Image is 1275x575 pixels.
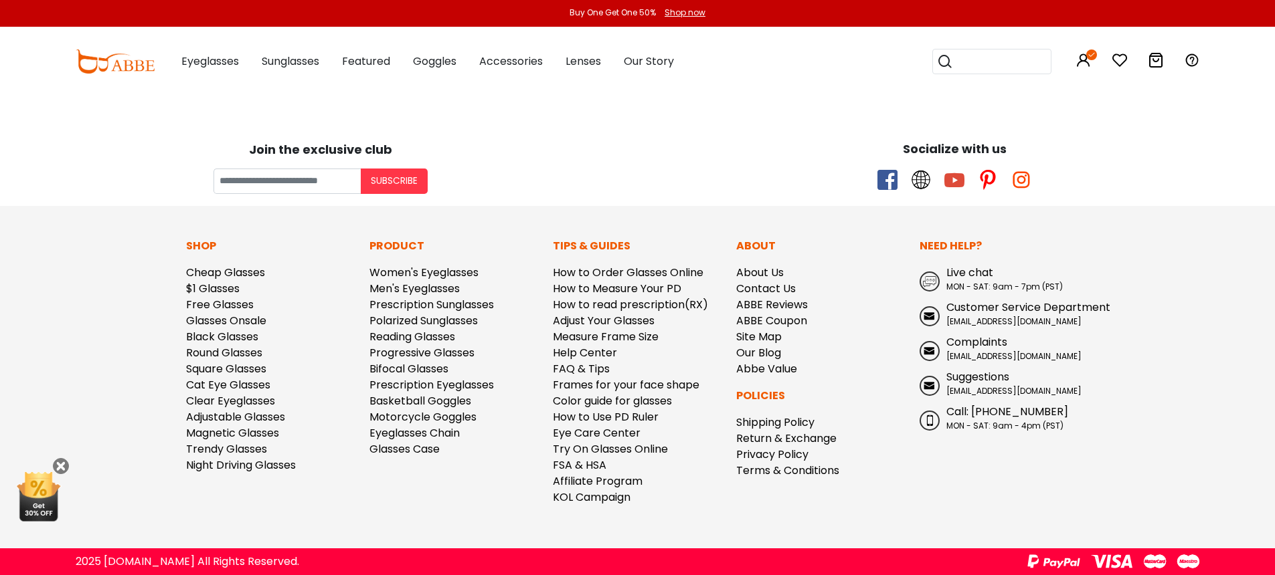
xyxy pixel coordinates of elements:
img: abbeglasses.com [76,49,155,74]
a: Adjustable Glasses [186,409,285,425]
a: Round Glasses [186,345,262,360]
a: Trendy Glasses [186,441,267,457]
a: Bifocal Glasses [369,361,448,376]
a: Night Driving Glasses [186,457,296,473]
a: Black Glasses [186,329,258,344]
span: Lenses [566,53,601,69]
span: instagram [1011,170,1031,190]
a: Magnetic Glasses [186,425,279,441]
span: Eyeglasses [181,53,239,69]
a: Call: [PHONE_NUMBER] MON - SAT: 9am - 4pm (PST) [920,404,1090,432]
div: Buy One Get One 50% [570,7,656,19]
a: Color guide for glasses [553,393,672,409]
a: Men's Eyeglasses [369,281,460,296]
a: Clear Eyeglasses [186,393,275,409]
a: Square Glasses [186,361,266,376]
span: Complaints [946,334,1007,350]
a: $1 Glasses [186,281,240,296]
a: Women's Eyeglasses [369,265,479,280]
a: Complaints [EMAIL_ADDRESS][DOMAIN_NAME] [920,334,1090,362]
a: Glasses Onsale [186,313,266,328]
a: Terms & Conditions [736,463,839,478]
a: Reading Glasses [369,329,455,344]
a: About Us [736,265,784,280]
span: Suggestions [946,369,1009,384]
a: Free Glasses [186,297,254,312]
a: FAQ & Tips [553,361,610,376]
p: About [736,238,906,254]
a: Suggestions [EMAIL_ADDRESS][DOMAIN_NAME] [920,369,1090,397]
span: MON - SAT: 9am - 7pm (PST) [946,281,1063,292]
a: How to read prescription(RX) [553,297,708,312]
div: Join the exclusive club [10,138,631,158]
a: Cheap Glasses [186,265,265,280]
span: Live chat [946,265,993,280]
a: Eyeglasses Chain [369,425,460,441]
a: How to Measure Your PD [553,281,681,296]
a: Privacy Policy [736,447,809,462]
a: How to Order Glasses Online [553,265,703,280]
span: [EMAIL_ADDRESS][DOMAIN_NAME] [946,350,1082,362]
a: Basketball Goggles [369,393,471,409]
input: Your email [214,168,361,194]
a: ABBE Coupon [736,313,807,328]
a: Our Blog [736,345,781,360]
a: Help Center [553,345,617,360]
a: Try On Glasses Online [553,441,668,457]
a: Progressive Glasses [369,345,475,360]
p: Need Help? [920,238,1090,254]
button: Subscribe [361,168,428,194]
span: [EMAIL_ADDRESS][DOMAIN_NAME] [946,385,1082,396]
div: Shop now [665,7,705,19]
a: Measure Frame Size [553,329,659,344]
span: youtube [944,170,964,190]
span: Our Story [624,53,674,69]
p: Product [369,238,539,254]
a: Live chat MON - SAT: 9am - 7pm (PST) [920,265,1090,293]
a: Eye Care Center [553,425,641,441]
span: Goggles [413,53,456,69]
a: Cat Eye Glasses [186,377,270,392]
a: Affiliate Program [553,473,643,489]
span: twitter [911,170,931,190]
span: facebook [877,170,898,190]
a: Adjust Your Glasses [553,313,655,328]
p: Policies [736,388,906,404]
div: Socialize with us [645,140,1266,158]
a: Abbe Value [736,361,797,376]
a: Site Map [736,329,782,344]
a: Shipping Policy [736,415,815,430]
span: MON - SAT: 9am - 4pm (PST) [946,420,1064,431]
span: Sunglasses [262,53,319,69]
div: 2025 [DOMAIN_NAME] All Rights Reserved. [76,554,299,570]
p: Tips & Guides [553,238,723,254]
a: Glasses Case [369,441,440,457]
span: Accessories [479,53,543,69]
span: pinterest [978,170,998,190]
a: Motorcycle Goggles [369,409,477,425]
a: How to Use PD Ruler [553,409,659,425]
img: mini welcome offer [13,468,64,522]
a: FSA & HSA [553,457,606,473]
a: ABBE Reviews [736,297,808,312]
span: [EMAIL_ADDRESS][DOMAIN_NAME] [946,316,1082,327]
a: Prescription Sunglasses [369,297,494,312]
p: Shop [186,238,356,254]
a: KOL Campaign [553,489,630,505]
a: Polarized Sunglasses [369,313,478,328]
span: Call: [PHONE_NUMBER] [946,404,1068,419]
span: Customer Service Department [946,300,1110,315]
span: Featured [342,53,390,69]
a: Contact Us [736,281,796,296]
a: Prescription Eyeglasses [369,377,494,392]
a: Customer Service Department [EMAIL_ADDRESS][DOMAIN_NAME] [920,300,1090,328]
a: Shop now [658,7,705,18]
a: Frames for your face shape [553,377,699,392]
a: Return & Exchange [736,431,837,446]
